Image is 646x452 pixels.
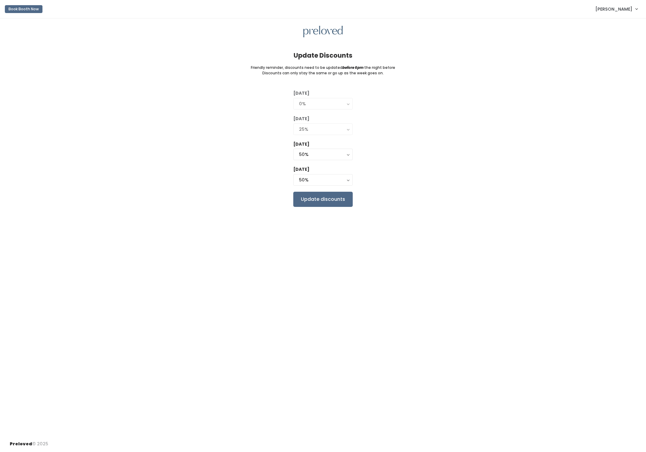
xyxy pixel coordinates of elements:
[293,141,309,147] label: [DATE]
[299,177,347,183] div: 50%
[293,174,353,186] button: 50%
[293,98,353,110] button: 0%
[5,2,42,16] a: Book Booth Now
[262,70,384,76] small: Discounts can only stay the same or go up as the week goes on.
[589,2,644,15] a: [PERSON_NAME]
[299,151,347,158] div: 50%
[342,65,364,70] i: before 6pm
[293,192,353,207] input: Update discounts
[299,100,347,107] div: 0%
[293,90,309,96] label: [DATE]
[293,123,353,135] button: 25%
[595,6,632,12] span: [PERSON_NAME]
[10,436,48,447] div: © 2025
[294,52,352,59] h4: Update Discounts
[10,441,32,447] span: Preloved
[5,5,42,13] button: Book Booth Now
[293,166,309,173] label: [DATE]
[303,26,343,38] img: preloved logo
[251,65,395,70] small: Friendly reminder, discounts need to be updated the night before
[299,126,347,133] div: 25%
[293,149,353,160] button: 50%
[293,116,309,122] label: [DATE]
